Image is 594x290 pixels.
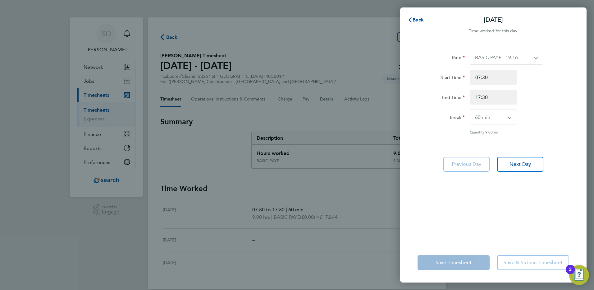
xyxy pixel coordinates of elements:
[400,27,587,35] div: Time worked for this day.
[401,14,430,26] button: Back
[470,70,517,85] input: E.g. 08:00
[413,17,424,23] span: Back
[470,129,543,134] div: Quantity: hrs
[497,157,543,172] button: Next Day
[484,16,503,24] p: [DATE]
[569,265,589,285] button: Open Resource Center, 3 new notifications
[485,129,493,134] span: 9.00
[470,90,517,105] input: E.g. 18:00
[509,161,531,167] span: Next Day
[450,115,465,122] label: Break
[442,95,465,102] label: End Time
[569,269,572,278] div: 3
[441,75,465,82] label: Start Time
[452,55,465,62] label: Rate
